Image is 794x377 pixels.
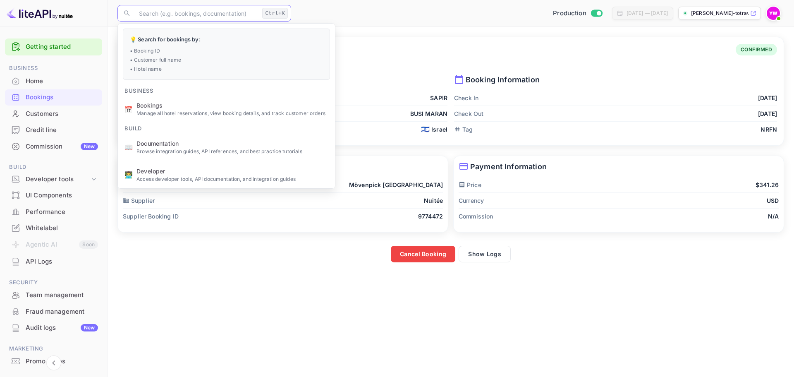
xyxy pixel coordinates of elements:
a: Promo codes [5,353,102,369]
div: Israel [421,125,447,134]
div: Ctrl+K [262,8,288,19]
span: Build [5,163,102,172]
p: $341.26 [756,180,779,189]
div: Performance [5,204,102,220]
p: Supplier Booking ID [123,212,179,221]
div: Bookings [5,89,102,106]
span: CONFIRMED [736,46,777,53]
div: Fraud management [5,304,102,320]
p: Manage all hotel reservations, view booking details, and track customer orders [136,110,328,117]
span: Bookings [136,101,328,110]
p: USD [767,196,779,205]
div: Customers [5,106,102,122]
div: Getting started [5,38,102,55]
a: CommissionNew [5,139,102,154]
p: 9774472 [418,212,443,221]
p: Mövenpick [GEOGRAPHIC_DATA] [349,180,443,189]
p: Currency [459,196,484,205]
div: Developer tools [5,172,102,187]
span: Security [5,278,102,287]
span: Build [118,120,148,133]
p: Tag [454,125,473,134]
div: [DATE] — [DATE] [627,10,668,17]
span: Developer [136,167,328,175]
div: Team management [26,291,98,300]
a: Customers [5,106,102,121]
span: Production [553,9,586,18]
a: Audit logsNew [5,320,102,335]
span: Marketing [5,344,102,353]
p: Booking Information [454,74,777,85]
button: Collapse navigation [46,355,61,370]
div: Promo codes [26,357,98,366]
img: Yahav Winkler [767,7,780,20]
span: Documentation [136,139,328,148]
div: Audit logsNew [5,320,102,336]
p: Supplier [123,196,155,205]
div: Team management [5,287,102,303]
a: Bookings [5,89,102,105]
div: Customers [26,109,98,119]
div: API Logs [5,254,102,270]
p: 📖 [124,142,133,152]
p: [DATE] [758,109,777,118]
p: 📅 [124,104,133,114]
a: Credit line [5,122,102,137]
span: 🇮🇱 [421,126,430,133]
div: Developer tools [26,175,90,184]
a: Getting started [26,42,98,52]
div: New [81,143,98,150]
p: Check In [454,94,478,102]
button: Cancel Booking [391,246,455,262]
p: Browse integration guides, API references, and best practice tutorials [136,148,328,155]
div: Fraud management [26,307,98,317]
div: CommissionNew [5,139,102,155]
div: Home [26,77,98,86]
p: [DATE] [758,94,777,102]
p: NRFN [761,125,777,134]
a: API Logs [5,254,102,269]
div: Performance [26,207,98,217]
div: UI Components [26,191,98,200]
a: Fraud management [5,304,102,319]
p: [PERSON_NAME]-totravel... [691,10,749,17]
p: 👨‍💻 [124,170,133,180]
div: API Logs [26,257,98,267]
p: Check Out [454,109,483,118]
img: LiteAPI logo [7,7,73,20]
p: • Customer full name [130,56,323,64]
p: • Booking ID [130,47,323,55]
div: New [81,324,98,331]
button: Show Logs [459,246,511,262]
p: SAPIR [430,94,447,102]
p: Commission [459,212,493,221]
div: Audit logs [26,323,98,333]
p: Payment Information [459,161,779,172]
div: Whitelabel [26,223,98,233]
div: Commission [26,142,98,151]
p: 💡 Search for bookings by: [130,36,323,44]
div: UI Components [5,187,102,204]
p: • Hotel name [130,65,323,73]
div: Whitelabel [5,220,102,236]
div: Credit line [26,125,98,135]
a: Home [5,73,102,89]
p: N/A [768,212,779,221]
p: Access developer tools, API documentation, and integration guides [136,175,328,183]
a: UI Components [5,187,102,203]
div: Bookings [26,93,98,102]
p: BUSI MARAN [410,109,448,118]
p: Nuitée [424,196,443,205]
input: Search (e.g. bookings, documentation) [134,5,259,22]
a: Whitelabel [5,220,102,235]
div: Switch to Sandbox mode [550,9,605,18]
a: Performance [5,204,102,219]
span: Business [5,64,102,73]
p: Price [459,180,481,189]
span: Business [118,82,160,96]
a: Team management [5,287,102,303]
div: Credit line [5,122,102,138]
